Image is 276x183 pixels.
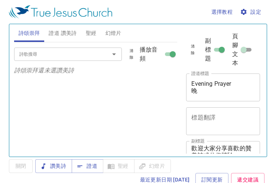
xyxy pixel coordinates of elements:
[123,46,140,62] button: 清除
[14,67,74,74] i: 詩頌崇拜還未選讚美詩
[72,159,103,173] button: 證道
[208,5,236,19] button: 選擇教程
[191,80,255,94] textarea: Evening Prayer 晚 [DEMOGRAPHIC_DATA]
[205,36,211,63] span: 副標題
[86,29,97,38] span: 聖經
[9,5,112,19] img: True Jesus Church
[241,7,261,17] span: 設定
[238,5,264,19] button: 設定
[35,159,72,173] button: 讚美詩
[78,161,97,171] span: 證道
[49,29,77,38] span: 證道 讚美詩
[211,7,233,17] span: 選擇教程
[186,42,199,58] button: 清除
[105,29,121,38] span: 幻燈片
[109,49,119,59] button: Open
[191,145,255,159] textarea: 歡迎大家分享喜歡的贊美詩或信仰體驗。
[19,29,40,38] span: 詩頌崇拜
[128,48,135,61] span: 清除
[191,43,195,56] span: 清除
[41,161,66,171] span: 讚美詩
[232,32,240,68] span: 頁腳文本
[140,45,162,63] span: 播放音頻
